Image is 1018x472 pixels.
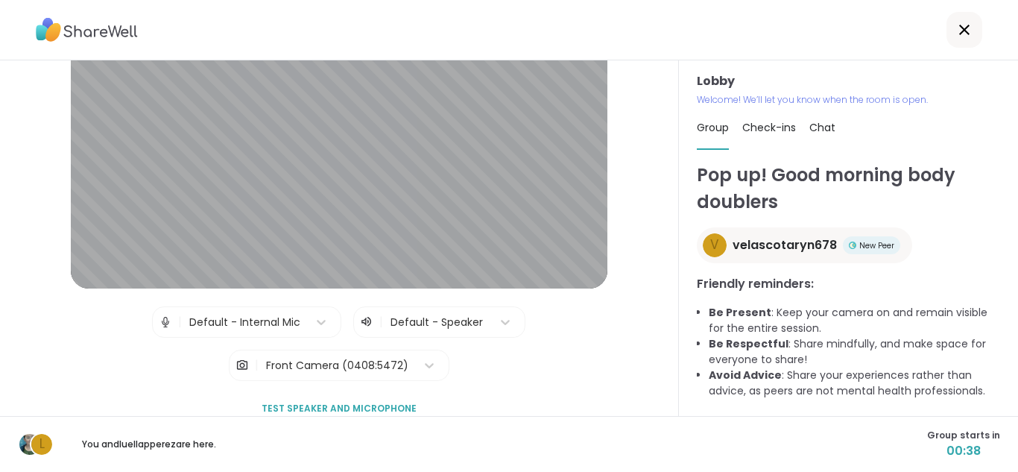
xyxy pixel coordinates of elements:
b: Be Respectful [709,336,788,351]
img: tgentry93 [19,434,40,455]
span: | [255,350,259,380]
span: Group [697,120,729,135]
img: Camera [235,350,249,380]
img: Microphone [159,307,172,337]
div: Front Camera (0408:5472) [266,358,408,374]
span: v [710,236,718,255]
span: l [39,435,45,454]
span: New Peer [859,240,894,251]
img: ShareWell Logo [36,13,138,47]
b: Be Present [709,305,771,320]
b: Avoid Advice [709,368,782,383]
li: : Keep your camera on and remain visible for the entire session. [709,305,1000,336]
span: Check-ins [742,120,796,135]
a: vvelascotaryn678New PeerNew Peer [697,227,912,263]
span: 00:38 [927,442,1000,460]
h3: Lobby [697,72,1000,90]
div: Default - Internal Mic [189,315,300,330]
li: : Share mindfully, and make space for everyone to share! [709,336,1000,368]
p: Welcome! We’ll let you know when the room is open. [697,93,1000,107]
h1: Pop up! Good morning body doublers [697,162,1000,215]
img: New Peer [849,242,856,249]
span: velascotaryn678 [733,236,837,254]
button: Test speaker and microphone [256,393,423,424]
span: Group starts in [927,429,1000,442]
span: | [379,313,383,331]
span: Chat [809,120,835,135]
p: You and luellapperez are here. [66,438,233,451]
span: | [178,307,182,337]
span: Test speaker and microphone [262,402,417,415]
li: : Share your experiences rather than advice, as peers are not mental health professionals. [709,368,1000,399]
h3: Friendly reminders: [697,275,1000,293]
